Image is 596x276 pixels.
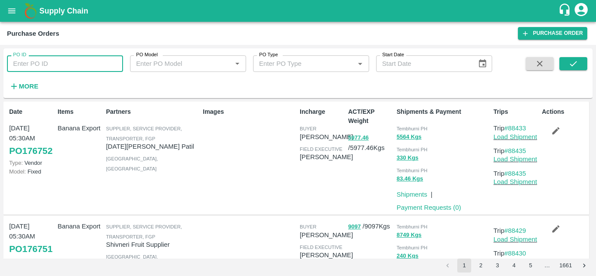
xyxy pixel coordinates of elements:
div: | [427,186,432,199]
p: / 9097 Kgs [348,221,393,232]
button: 240 Kgs [397,251,418,261]
a: Load Shipment [493,156,537,163]
a: PO176752 [9,143,52,159]
p: Trip [493,226,538,235]
a: Purchase Order [518,27,587,40]
span: [GEOGRAPHIC_DATA] , [GEOGRAPHIC_DATA] [106,156,158,171]
p: Trip [493,123,538,133]
span: Tembhurni PH [397,245,428,250]
p: Shipments & Payment [397,107,490,116]
p: Actions [542,107,587,116]
p: Incharge [300,107,345,116]
button: Go to page 3 [490,259,504,273]
label: PO Type [259,51,278,58]
div: Purchase Orders [7,28,59,39]
p: Vendor [9,257,54,265]
a: Load Shipment [493,236,537,243]
input: Enter PO Type [256,58,352,69]
p: [PERSON_NAME] [300,152,353,162]
a: #88433 [504,125,526,132]
p: Date [9,107,54,116]
button: Go to page 2 [474,259,488,273]
button: 330 Kgs [397,153,418,163]
button: Go to page 4 [507,259,521,273]
button: Choose date [474,55,491,72]
span: buyer [300,126,316,131]
p: [PERSON_NAME] [300,132,353,142]
b: Supply Chain [39,7,88,15]
p: Banana Export [58,221,103,231]
strong: More [19,83,38,90]
span: Tembhurni PH [397,147,428,152]
button: 5564 Kgs [397,132,421,142]
input: Enter PO ID [7,55,123,72]
button: page 1 [457,259,471,273]
span: [GEOGRAPHIC_DATA] , [GEOGRAPHIC_DATA] [106,254,158,269]
a: Load Shipment [493,178,537,185]
label: Start Date [382,51,404,58]
input: Enter PO Model [133,58,229,69]
p: [DATE] 05:30AM [9,123,54,143]
span: buyer [300,224,316,229]
button: 8749 Kgs [397,230,421,240]
span: Type: [9,258,23,264]
p: Shivneri Fruit Supplier [106,240,199,249]
p: [PERSON_NAME] [300,250,353,260]
p: Trip [493,146,538,156]
p: Trips [493,107,538,116]
a: #88435 [504,147,526,154]
span: Tembhurni PH [397,168,428,173]
a: Load Shipment [493,133,537,140]
a: Supply Chain [39,5,558,17]
button: open drawer [2,1,22,21]
p: Partners [106,107,199,116]
label: PO ID [13,51,26,58]
img: logo [22,2,39,20]
p: Vendor [9,159,54,167]
span: Type: [9,160,23,166]
p: / 5977.46 Kgs [348,133,393,153]
button: Go to page 5 [524,259,538,273]
button: 83.46 Kgs [397,174,423,184]
button: More [7,79,41,94]
button: Go to page 1661 [557,259,575,273]
input: Start Date [376,55,471,72]
p: [DATE] 05:30AM [9,221,54,241]
p: Fixed [9,167,54,176]
span: Tembhurni PH [397,126,428,131]
div: account of current user [573,2,589,20]
div: … [540,262,554,270]
span: field executive [300,245,343,250]
nav: pagination navigation [439,259,593,273]
button: Open [354,58,366,69]
a: Shipments [397,191,427,198]
span: Supplier, Service Provider, Transporter, FGP [106,126,182,141]
p: Items [58,107,103,116]
p: [DATE][PERSON_NAME] Patil [106,142,199,151]
span: Model: [9,168,26,175]
a: #88435 [504,170,526,177]
p: ACT/EXP Weight [348,107,393,126]
p: Images [203,107,296,116]
a: #88429 [504,227,526,234]
span: field executive [300,147,343,152]
p: [PERSON_NAME] [300,230,353,240]
p: Trip [493,249,538,258]
p: Banana Export [58,123,103,133]
button: 5977.46 [348,133,369,143]
div: customer-support [558,3,573,19]
button: 9097 [348,222,361,232]
a: PO176751 [9,241,52,257]
a: Payment Requests (0) [397,204,461,211]
button: Go to next page [577,259,591,273]
span: Supplier, Service Provider, Transporter, FGP [106,224,182,239]
button: Open [232,58,243,69]
label: PO Model [136,51,158,58]
p: Trip [493,169,538,178]
span: Tembhurni PH [397,224,428,229]
a: #88430 [504,250,526,257]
